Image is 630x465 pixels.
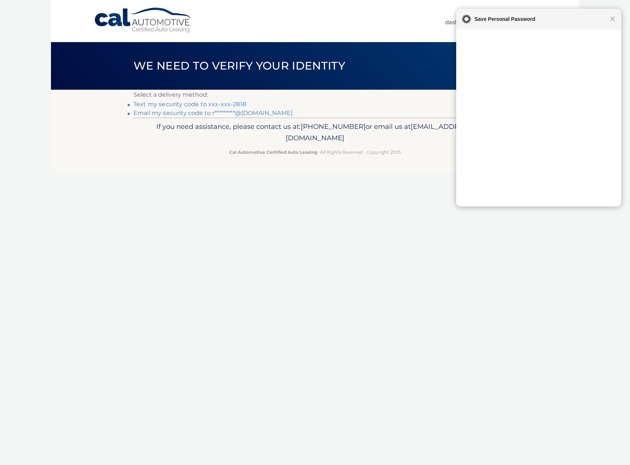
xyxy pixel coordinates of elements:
[138,148,492,156] p: - All Rights Reserved - Copyright 2025
[94,7,193,33] a: Cal Automotive
[133,101,246,108] a: Text my security code to xxx-xxx-2818
[229,149,317,155] strong: Cal Automotive Certified Auto Leasing
[445,16,475,28] a: Dashboard
[471,15,610,23] span: Save Personal Password
[610,16,615,22] span: Close
[133,59,345,72] span: We need to verify your identity
[133,90,497,100] p: Select a delivery method:
[301,122,366,131] span: [PHONE_NUMBER]
[133,109,293,116] a: Email my security code to r*********@[DOMAIN_NAME]
[138,121,492,144] p: If you need assistance, please contact us at: or email us at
